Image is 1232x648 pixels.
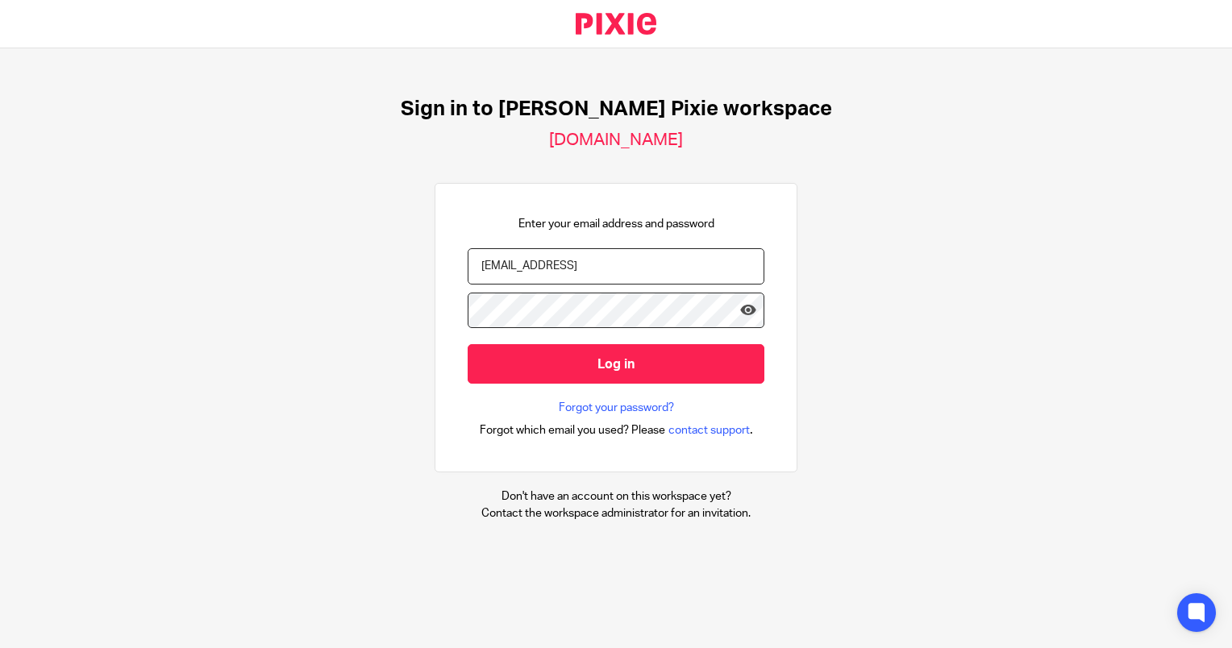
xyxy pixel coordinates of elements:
input: Log in [468,344,764,384]
p: Contact the workspace administrator for an invitation. [481,505,751,521]
p: Don't have an account on this workspace yet? [481,488,751,505]
span: Forgot which email you used? Please [480,422,665,438]
a: Forgot your password? [559,400,674,416]
h2: [DOMAIN_NAME] [549,130,683,151]
input: name@example.com [468,248,764,285]
span: contact support [668,422,750,438]
h1: Sign in to [PERSON_NAME] Pixie workspace [401,97,832,122]
div: . [480,421,753,439]
p: Enter your email address and password [518,216,714,232]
